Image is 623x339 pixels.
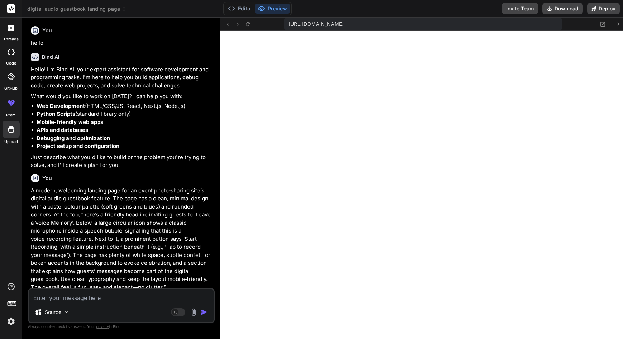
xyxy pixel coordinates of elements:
[31,66,213,90] p: Hello! I'm Bind AI, your expert assistant for software development and programming tasks. I'm her...
[42,175,52,182] h6: You
[63,309,70,315] img: Pick Models
[37,102,213,110] li: (HTML/CSS/JS, React, Next.js, Node.js)
[502,3,538,14] button: Invite Team
[190,308,198,316] img: attachment
[37,143,119,149] strong: Project setup and configuration
[6,112,16,118] label: prem
[6,60,16,66] label: code
[42,53,60,61] h6: Bind AI
[3,36,19,42] label: threads
[37,110,213,118] li: (standard library only)
[37,126,88,133] strong: APIs and databases
[31,187,213,292] p: A modern, welcoming landing page for an event photo‑sharing site’s digital audio guestbook featur...
[37,102,85,109] strong: Web Development
[37,110,75,117] strong: Python Scripts
[225,4,255,14] button: Editor
[37,119,103,125] strong: Mobile-friendly web apps
[5,315,17,328] img: settings
[201,309,208,316] img: icon
[31,153,213,169] p: Just describe what you'd like to build or the problem you're trying to solve, and I'll create a p...
[28,323,215,330] p: Always double-check its answers. Your in Bind
[37,135,110,142] strong: Debugging and optimization
[31,39,213,47] p: hello
[4,85,18,91] label: GitHub
[542,3,583,14] button: Download
[220,31,623,339] iframe: Preview
[31,92,213,101] p: What would you like to work on [DATE]? I can help you with:
[587,3,620,14] button: Deploy
[27,5,127,13] span: digital_audio_guestbook_landing_page
[96,324,109,329] span: privacy
[4,139,18,145] label: Upload
[289,20,344,28] span: [URL][DOMAIN_NAME]
[255,4,290,14] button: Preview
[42,27,52,34] h6: You
[45,309,61,316] p: Source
